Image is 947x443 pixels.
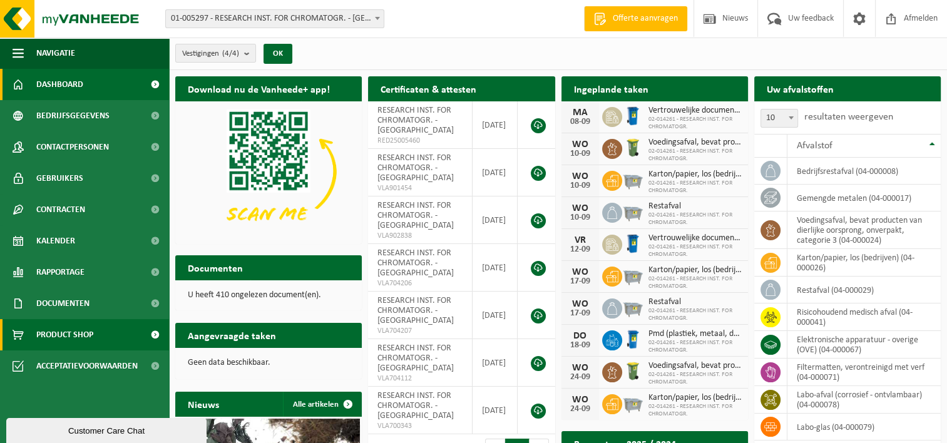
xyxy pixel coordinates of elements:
span: Pmd (plastiek, metaal, drankkartons) (bedrijven) [648,329,742,339]
span: RESEARCH INST. FOR CHROMATOGR. - [GEOGRAPHIC_DATA] [377,296,454,325]
button: OK [264,44,292,64]
td: labo-glas (04-000079) [787,414,941,440]
span: 10 [760,109,798,128]
img: WB-2500-GAL-GY-01 [622,201,643,222]
p: U heeft 410 ongelezen document(en). [188,291,349,300]
div: 18-09 [568,341,593,350]
span: Voedingsafval, bevat producten van dierlijke oorsprong, onverpakt, categorie 3 [648,138,742,148]
td: restafval (04-000029) [787,277,941,303]
span: RESEARCH INST. FOR CHROMATOGR. - [GEOGRAPHIC_DATA] [377,201,454,230]
span: Karton/papier, los (bedrijven) [648,265,742,275]
span: Vertrouwelijke documenten (vernietiging - recyclage) [648,233,742,243]
button: Vestigingen(4/4) [175,44,256,63]
div: 10-09 [568,150,593,158]
span: Navigatie [36,38,75,69]
span: 02-014261 - RESEARCH INST. FOR CHROMATOGR. [648,148,742,163]
img: WB-0240-HPE-BE-09 [622,105,643,126]
span: Restafval [648,297,742,307]
td: voedingsafval, bevat producten van dierlijke oorsprong, onverpakt, categorie 3 (04-000024) [787,211,941,249]
td: gemengde metalen (04-000017) [787,185,941,211]
span: Karton/papier, los (bedrijven) [648,393,742,403]
td: [DATE] [473,339,518,387]
div: 08-09 [568,118,593,126]
span: VLA704112 [377,374,463,384]
h2: Nieuws [175,392,232,416]
div: 17-09 [568,309,593,318]
span: RESEARCH INST. FOR CHROMATOGR. - [GEOGRAPHIC_DATA] [377,153,454,183]
div: WO [568,140,593,150]
span: Documenten [36,288,90,319]
div: WO [568,299,593,309]
span: Rapportage [36,257,84,288]
span: RESEARCH INST. FOR CHROMATOGR. - [GEOGRAPHIC_DATA] [377,106,454,135]
iframe: chat widget [6,415,209,443]
h2: Uw afvalstoffen [754,76,846,101]
span: 02-014261 - RESEARCH INST. FOR CHROMATOGR. [648,116,742,131]
span: Offerte aanvragen [610,13,681,25]
img: Download de VHEPlus App [175,101,362,242]
span: Afvalstof [797,141,832,151]
span: 02-014261 - RESEARCH INST. FOR CHROMATOGR. [648,339,742,354]
td: risicohoudend medisch afval (04-000041) [787,303,941,331]
div: WO [568,171,593,181]
span: VLA902838 [377,231,463,241]
count: (4/4) [222,49,239,58]
span: VLA700343 [377,421,463,431]
span: Karton/papier, los (bedrijven) [648,170,742,180]
span: Restafval [648,201,742,211]
td: [DATE] [473,101,518,149]
span: Dashboard [36,69,83,100]
img: WB-0240-HPE-BE-01 [622,328,643,350]
div: WO [568,203,593,213]
span: Product Shop [36,319,93,350]
span: Vestigingen [182,44,239,63]
span: Vertrouwelijke documenten (vernietiging - recyclage) [648,106,742,116]
h2: Download nu de Vanheede+ app! [175,76,342,101]
td: [DATE] [473,387,518,434]
span: VLA704206 [377,278,463,288]
span: RESEARCH INST. FOR CHROMATOGR. - [GEOGRAPHIC_DATA] [377,248,454,278]
div: 24-09 [568,405,593,414]
span: Bedrijfsgegevens [36,100,110,131]
img: WB-2500-GAL-GY-01 [622,265,643,286]
a: Offerte aanvragen [584,6,687,31]
span: 02-014261 - RESEARCH INST. FOR CHROMATOGR. [648,307,742,322]
span: 02-014261 - RESEARCH INST. FOR CHROMATOGR. [648,371,742,386]
td: [DATE] [473,149,518,196]
h2: Certificaten & attesten [368,76,489,101]
td: [DATE] [473,292,518,339]
div: 17-09 [568,277,593,286]
span: 02-014261 - RESEARCH INST. FOR CHROMATOGR. [648,243,742,258]
span: RED25005460 [377,136,463,146]
div: WO [568,363,593,373]
td: karton/papier, los (bedrijven) (04-000026) [787,249,941,277]
span: Kalender [36,225,75,257]
td: filtermatten, verontreinigd met verf (04-000071) [787,359,941,386]
td: [DATE] [473,244,518,292]
div: 10-09 [568,181,593,190]
img: WB-0240-HPE-BE-09 [622,233,643,254]
div: MA [568,108,593,118]
span: Contactpersonen [36,131,109,163]
span: 02-014261 - RESEARCH INST. FOR CHROMATOGR. [648,275,742,290]
div: 24-09 [568,373,593,382]
label: resultaten weergeven [804,112,893,122]
td: bedrijfsrestafval (04-000008) [787,158,941,185]
div: WO [568,395,593,405]
h2: Aangevraagde taken [175,323,289,347]
h2: Documenten [175,255,255,280]
td: [DATE] [473,196,518,244]
span: 01-005297 - RESEARCH INST. FOR CHROMATOGR. - KORTRIJK [166,10,384,28]
div: 10-09 [568,213,593,222]
span: 02-014261 - RESEARCH INST. FOR CHROMATOGR. [648,180,742,195]
div: WO [568,267,593,277]
span: Gebruikers [36,163,83,194]
span: 02-014261 - RESEARCH INST. FOR CHROMATOGR. [648,211,742,227]
img: WB-2500-GAL-GY-01 [622,169,643,190]
span: Contracten [36,194,85,225]
img: WB-0140-HPE-GN-50 [622,137,643,158]
img: WB-0140-HPE-GN-50 [622,360,643,382]
img: WB-2500-GAL-GY-01 [622,297,643,318]
span: RESEARCH INST. FOR CHROMATOGR. - [GEOGRAPHIC_DATA] [377,344,454,373]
